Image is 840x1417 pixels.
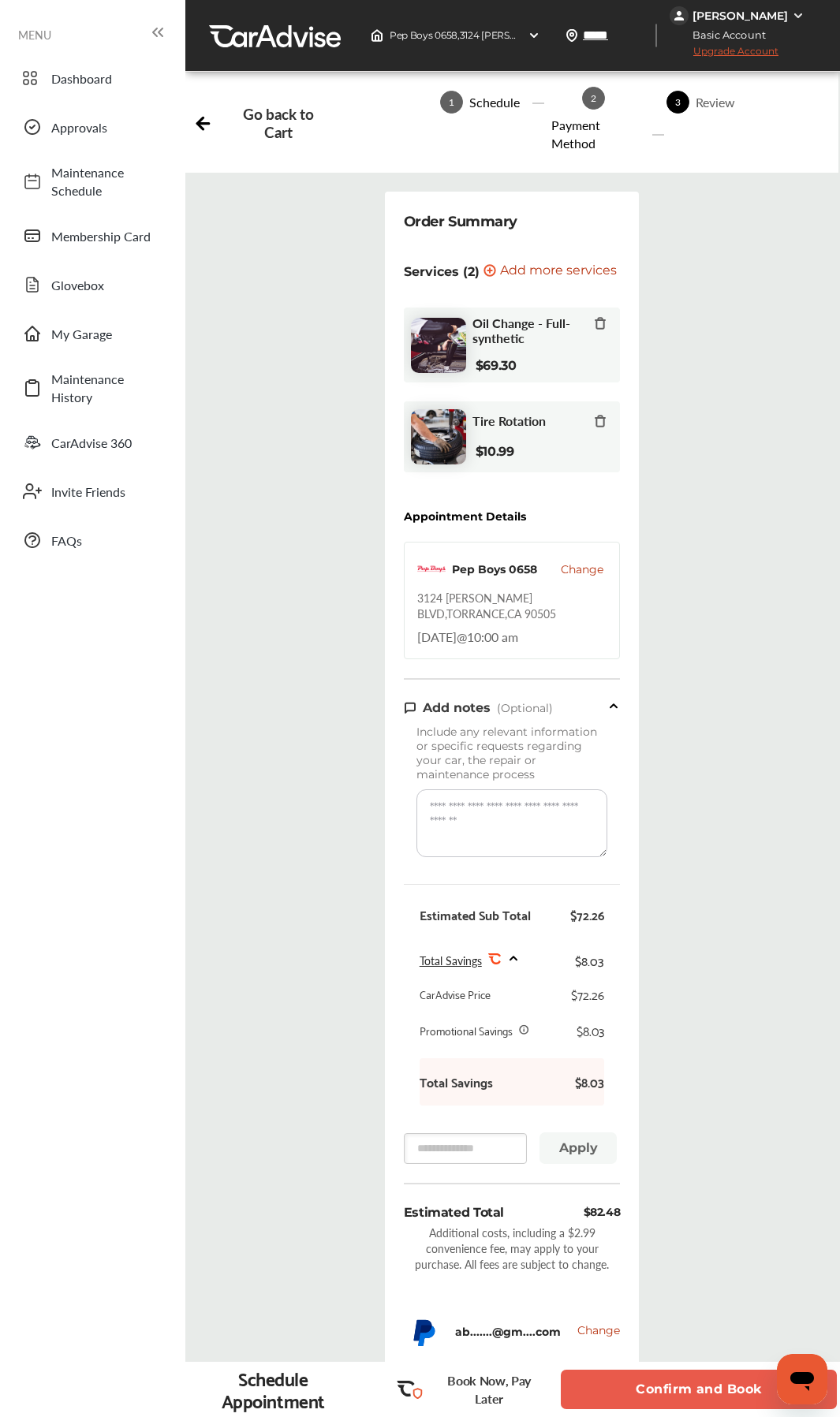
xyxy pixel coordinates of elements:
a: Dashboard [14,58,170,99]
span: Membership Card [51,227,162,245]
span: CarAdvise 360 [51,434,162,452]
b: $69.30 [476,358,517,373]
span: Maintenance History [51,370,162,406]
button: Change [561,561,603,577]
a: Approvals [14,106,170,147]
b: $10.99 [476,444,514,459]
img: pay_pal_account.svg [404,1318,443,1346]
div: Schedule Appointment [185,1367,360,1411]
div: Order Summary [404,211,517,233]
img: header-home-logo.8d720a4f.svg [371,29,383,42]
span: Add notes [423,700,491,715]
div: Schedule [463,93,526,111]
div: Review [689,93,741,111]
span: Total Savings [420,953,482,968]
img: note-icon.db9493fa.svg [404,701,416,714]
span: My Garage [51,325,162,343]
button: Confirm and Book [561,1370,837,1409]
b: Total Savings [420,1074,493,1090]
span: FAQs [51,531,162,550]
div: [PERSON_NAME] [693,9,788,23]
a: My Garage [14,313,170,354]
a: Glovebox [14,264,170,305]
button: Apply [539,1132,617,1164]
img: WGsFRI8htEPBVLJbROoPRyZpYNWhNONpIPPETTm6eUC0GeLEiAAAAAElFTkSuQmCC [792,9,805,22]
div: Go back to Cart [228,105,329,141]
div: $8.03 [577,1023,604,1039]
span: Upgrade Account [670,45,778,65]
img: header-down-arrow.9dd2ce7d.svg [528,29,540,42]
span: @ [457,628,467,646]
span: MENU [18,28,51,41]
span: Basic Account [671,27,778,43]
span: (Optional) [497,701,553,715]
img: logo-pepboys.png [417,555,446,584]
span: 1 [440,91,463,114]
div: $72.26 [570,907,604,923]
span: 2 [582,87,605,110]
span: Maintenance Schedule [51,163,162,199]
div: Appointment Details [404,510,526,523]
a: Membership Card [14,215,170,256]
img: tire-rotation-thumb.jpg [411,409,466,464]
span: Glovebox [51,276,162,294]
div: CarAdvise Price [420,986,491,1002]
span: Approvals [51,118,162,136]
a: Invite Friends [14,471,170,512]
p: Services (2) [404,264,480,279]
div: Promotional Savings [420,1023,513,1039]
div: $72.26 [571,986,604,1002]
span: 10:00 am [467,628,518,646]
span: Include any relevant information or specific requests regarding your car, the repair or maintenan... [416,725,597,781]
a: Maintenance Schedule [14,155,170,207]
div: Estimated Total [404,1203,504,1221]
b: $8.03 [557,1074,604,1090]
p: ab.......@gm....com [455,1325,561,1339]
span: Change [577,1323,620,1337]
iframe: Button to launch messaging window [777,1354,827,1404]
div: Estimated Sub Total [420,907,531,923]
span: Invite Friends [51,483,162,501]
div: $82.48 [584,1203,621,1221]
img: location_vector.a44bc228.svg [566,29,578,42]
a: CarAdvise 360 [14,422,170,463]
span: [DATE] [417,628,457,646]
span: 3 [666,91,689,114]
span: Pep Boys 0658 , 3124 [PERSON_NAME] BLVD TORRANCE , CA 90505 [390,29,690,41]
img: jVpblrzwTbfkPYzPPzSLxeg0AAAAASUVORK5CYII= [670,6,689,25]
div: Pep Boys 0658 [452,561,537,577]
img: header-divider.bc55588e.svg [655,24,657,47]
span: Add more services [500,264,617,279]
img: oil-change-thumb.jpg [411,318,466,373]
span: Dashboard [51,69,162,88]
span: Oil Change - Full-synthetic [472,315,595,345]
a: FAQs [14,520,170,561]
div: $8.03 [575,949,604,971]
p: Book Now, Pay Later [433,1371,545,1408]
div: Additional costs, including a $2.99 convenience fee, may apply to your purchase. All fees are sub... [404,1225,621,1272]
div: 3124 [PERSON_NAME] BLVD , TORRANCE , CA 90505 [417,590,607,621]
a: Maintenance History [14,362,170,414]
div: Payment Method [545,116,643,152]
button: Add more services [483,264,617,279]
span: Tire Rotation [472,413,546,428]
a: Add more services [483,264,620,279]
